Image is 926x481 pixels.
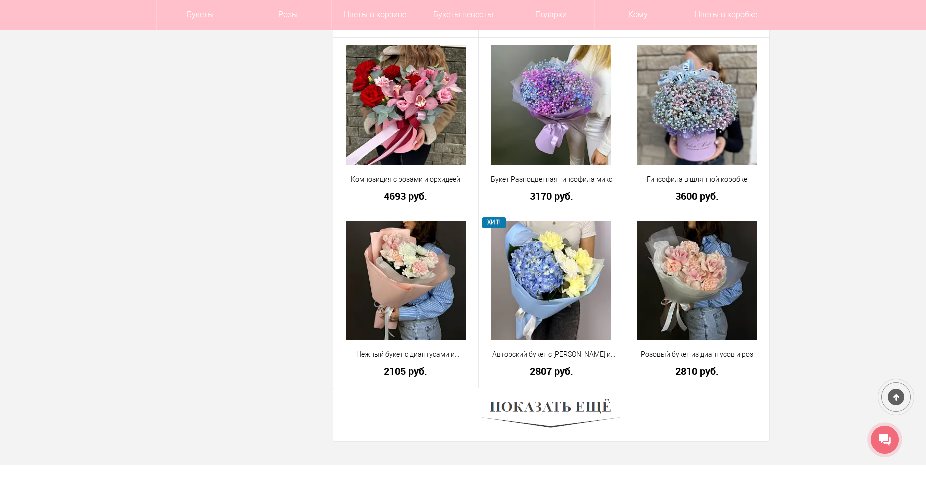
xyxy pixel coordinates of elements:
img: Нежный букет с диантусами и хризантемой [346,221,466,340]
span: ХИТ! [482,217,506,228]
a: Авторский букет с [PERSON_NAME] и [PERSON_NAME] [485,349,617,360]
a: Гипсофила в шляпной коробке [631,174,763,185]
a: Композиция с розами и орхидеей [340,174,472,185]
img: Розовый букет из диантусов и роз [637,221,757,340]
a: 3170 руб. [485,191,617,201]
a: 2807 руб. [485,366,617,376]
a: Нежный букет с диантусами и хризантемой [340,349,472,360]
img: Авторский букет с розами и голубой гортензией [491,221,611,340]
a: 4693 руб. [340,191,472,201]
a: Показать ещё [482,410,620,418]
a: 2810 руб. [631,366,763,376]
img: Букет Разноцветная гипсофила микс [491,45,611,165]
img: Композиция с розами и орхидеей [346,45,466,165]
a: 3600 руб. [631,191,763,201]
a: Розовый букет из диантусов и роз [631,349,763,360]
a: Букет Разноцветная гипсофила микс [485,174,617,185]
a: 2105 руб. [340,366,472,376]
img: Гипсофила в шляпной коробке [637,45,757,165]
img: Показать ещё [482,396,620,434]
